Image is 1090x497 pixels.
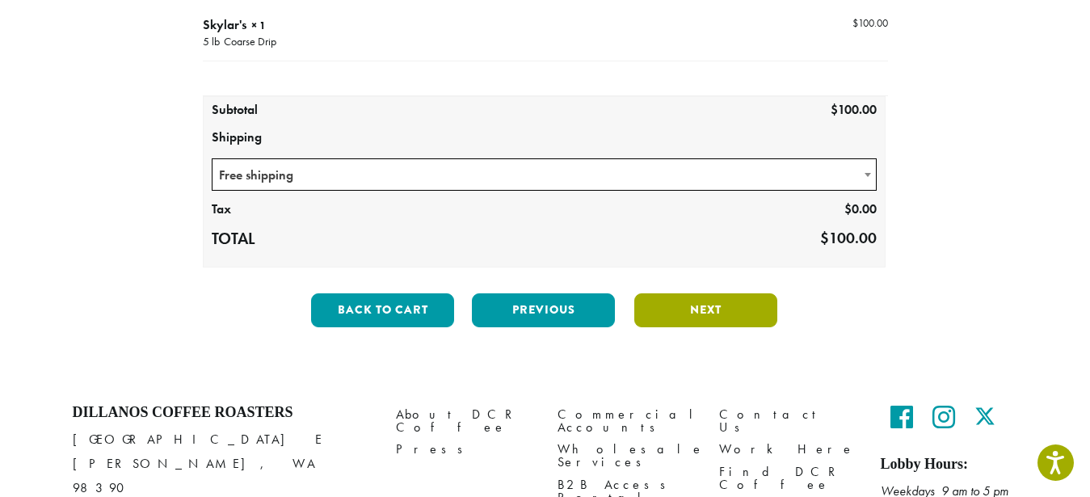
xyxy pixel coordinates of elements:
a: About DCR Coffee [396,404,533,439]
span: $ [820,228,829,248]
button: Back to cart [311,293,454,327]
th: Subtotal [204,97,340,124]
span: Skylar's [203,16,246,33]
th: Total [204,224,340,255]
span: Free shipping [213,159,877,191]
strong: × 1 [251,18,266,32]
a: Work Here [719,439,856,461]
a: Commercial Accounts [558,404,695,439]
span: $ [831,101,838,118]
span: Free shipping [212,158,877,191]
th: Shipping [204,124,886,152]
a: Press [396,439,533,461]
bdi: 100.00 [820,228,877,248]
span: $ [852,16,858,30]
span: $ [844,200,852,217]
a: Wholesale Services [558,439,695,474]
p: 5 lb [203,35,220,51]
bdi: 0.00 [844,200,877,217]
a: Contact Us [719,404,856,439]
p: Coarse Drip [220,35,276,51]
button: Next [634,293,777,327]
h5: Lobby Hours: [881,456,1018,474]
button: Previous [472,293,615,327]
th: Tax [204,196,340,224]
a: Find DCR Coffee [719,461,856,495]
h4: Dillanos Coffee Roasters [73,404,372,422]
bdi: 100.00 [852,16,888,30]
bdi: 100.00 [831,101,877,118]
